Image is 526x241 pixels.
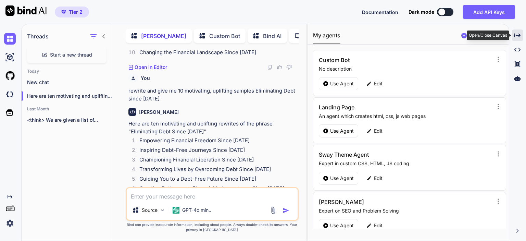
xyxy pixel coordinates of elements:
h6: [PERSON_NAME] [139,109,179,116]
img: copy [267,64,273,70]
img: chat [4,33,16,45]
div: Open/Close Canvas [467,31,509,40]
span: Tier 2 [69,9,83,15]
p: No description [319,65,492,72]
img: icon [283,207,289,214]
span: Start a new thread [50,51,92,58]
p: Edit [374,222,383,229]
p: <think> We are given a list of... [27,117,112,123]
p: Edit [374,80,383,87]
img: like [277,64,282,70]
p: Use Agent [330,80,354,87]
button: My agents [313,31,340,44]
p: [PERSON_NAME] [141,32,186,40]
h1: Threads [27,32,49,40]
p: Custom Bot [209,32,240,40]
p: Expert on SEO and Problem Solving [319,207,492,214]
img: Bind AI [5,5,47,16]
h2: Last Month [22,106,112,112]
p: Use Agent [330,222,354,229]
h3: Sway Theme Agent [319,150,440,159]
img: ai-studio [4,51,16,63]
h2: Today [22,69,112,74]
li: Transforming Lives by Overcoming Debt Since [DATE] [134,166,297,175]
span: Dark mode [409,9,434,15]
h6: You [141,75,150,82]
li: Creating Pathways to Financial Independence Since [DATE] [134,185,297,194]
li: Guiding You to a Debt-Free Future Since [DATE] [134,175,297,185]
p: Edit [374,128,383,134]
p: An agent which creates html, css, js web pages [319,113,492,120]
p: Open in Editor [135,64,167,71]
p: Here are ten motivating and uplifting re... [27,93,112,99]
p: Expert in custom CSS, HTML, JS coding [319,160,492,167]
button: Documentation [362,9,398,16]
p: rewrite and give me 10 motivating, uplifting samples Eliminating Debt since [DATE] [128,87,297,103]
li: Changing the Financial Landscape Since [DATE] [134,49,297,58]
button: Add API Keys [463,5,515,19]
p: Use Agent [330,128,354,134]
p: Bind can provide inaccurate information, including about people. Always double-check its answers.... [126,222,299,232]
h3: Landing Page [319,103,440,111]
li: Empowering Financial Freedom Since [DATE] [134,137,297,146]
p: New chat [27,79,112,86]
img: attachment [269,206,277,214]
img: GPT-4o mini [173,207,179,214]
li: Championing Financial Liberation Since [DATE] [134,156,297,166]
h3: [PERSON_NAME] [319,198,440,206]
p: Edit [374,175,383,182]
img: dislike [286,64,292,70]
span: Documentation [362,9,398,15]
p: Here are ten motivating and uplifting rewrites of the phrase "Eliminating Debt Since [DATE]": [128,120,297,135]
img: Pick Models [160,207,165,213]
img: darkCloudIdeIcon [4,88,16,100]
h3: Custom Bot [319,56,440,64]
img: premium [61,10,66,14]
p: Use Agent [330,175,354,182]
img: settings [4,217,16,229]
li: Inspiring Debt-Free Journeys Since [DATE] [134,146,297,156]
p: Bind AI [263,32,281,40]
button: premiumTier 2 [55,7,89,17]
img: githubLight [4,70,16,82]
p: GPT-4o min.. [182,207,211,214]
p: Source [142,207,158,214]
